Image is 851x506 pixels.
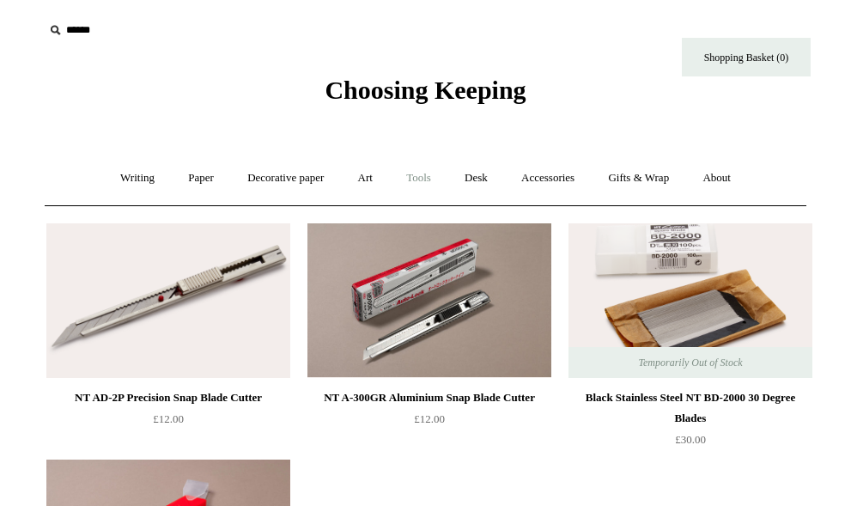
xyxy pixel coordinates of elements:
a: Gifts & Wrap [593,155,684,201]
a: Accessories [506,155,590,201]
a: Decorative paper [232,155,339,201]
a: NT A-300GR Aluminium Snap Blade Cutter £12.00 [307,387,551,458]
a: NT AD-2P Precision Snap Blade Cutter £12.00 [46,387,290,458]
a: Black Stainless Steel NT BD-2000 30 Degree Blades £30.00 [568,387,812,458]
a: NT AD-2P Precision Snap Blade Cutter NT AD-2P Precision Snap Blade Cutter [46,223,290,378]
span: £12.00 [153,412,184,425]
div: NT AD-2P Precision Snap Blade Cutter [51,387,286,408]
a: NT A-300GR Aluminium Snap Blade Cutter NT A-300GR Aluminium Snap Blade Cutter [307,223,551,378]
a: Desk [449,155,503,201]
a: Art [343,155,388,201]
a: Black Stainless Steel NT BD-2000 30 Degree Blades Black Stainless Steel NT BD-2000 30 Degree Blad... [568,223,812,378]
img: NT AD-2P Precision Snap Blade Cutter [46,223,290,378]
span: Choosing Keeping [325,76,526,104]
a: About [687,155,746,201]
a: Writing [105,155,170,201]
span: Temporarily Out of Stock [621,347,759,378]
div: Black Stainless Steel NT BD-2000 30 Degree Blades [573,387,808,429]
div: NT A-300GR Aluminium Snap Blade Cutter [312,387,547,408]
a: Tools [391,155,447,201]
img: Black Stainless Steel NT BD-2000 30 Degree Blades [568,223,812,378]
span: £12.00 [414,412,445,425]
span: £30.00 [675,433,706,446]
a: Shopping Basket (0) [682,38,811,76]
a: Choosing Keeping [325,89,526,101]
img: NT A-300GR Aluminium Snap Blade Cutter [307,223,551,378]
a: Paper [173,155,229,201]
